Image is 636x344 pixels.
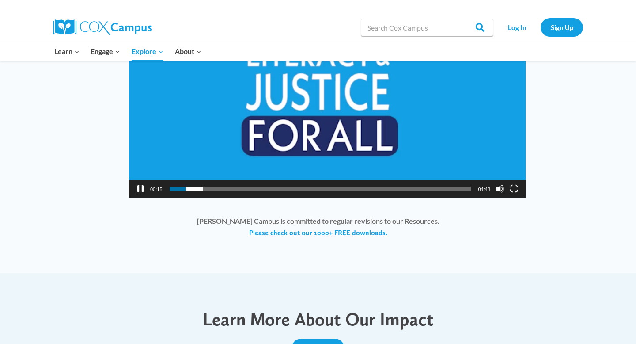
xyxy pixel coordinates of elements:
[169,42,207,61] button: Child menu of About
[126,42,169,61] button: Child menu of Explore
[136,184,145,193] button: Pause
[498,18,583,36] nav: Secondary Navigation
[496,184,504,193] button: Mute
[49,42,85,61] button: Child menu of Learn
[498,18,536,36] a: Log In
[249,228,387,238] a: Please check out our 1000+ FREE downloads.
[49,42,207,61] nav: Primary Navigation
[18,215,618,238] p: [PERSON_NAME] Campus is committed to regular revisions to our Resources.
[478,187,490,192] span: 04:48
[85,42,126,61] button: Child menu of Engage
[203,309,434,330] a: Learn More About Our Impact
[541,18,583,36] a: Sign Up
[150,187,163,192] span: 00:15
[361,19,493,36] input: Search Cox Campus
[53,19,152,35] img: Cox Campus
[510,184,519,193] button: Fullscreen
